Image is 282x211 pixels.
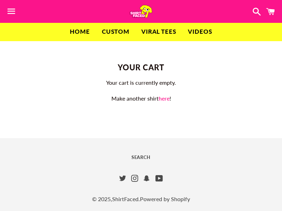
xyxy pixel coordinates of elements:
a: here [159,95,170,102]
span: © 2025, . [7,194,275,204]
a: ShirtFaced [112,196,139,202]
a: Viral Tees [136,23,182,40]
a: Search [7,152,275,162]
a: Home [65,23,95,40]
h1: Your cart [7,62,275,73]
p: Your cart is currently empty. [7,78,275,87]
a: Powered by Shopify [140,196,190,202]
a: Custom [97,23,135,40]
p: Make another shirt ! [7,94,275,103]
img: ShirtFaced [130,5,152,18]
a: Videos [183,23,217,40]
